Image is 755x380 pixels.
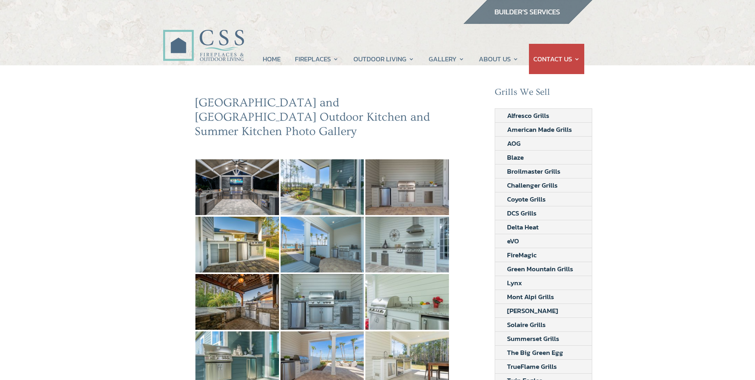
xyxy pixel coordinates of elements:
[495,137,533,150] a: AOG
[495,262,585,276] a: Green Mountain Grills
[281,159,364,215] img: 1
[463,16,593,27] a: builder services construction supply
[495,290,566,304] a: Mont Alpi Grills
[495,206,548,220] a: DCS Grills
[495,248,548,262] a: FireMagic
[495,276,534,290] a: Lynx
[495,220,550,234] a: Delta Heat
[195,217,279,272] img: 3
[163,8,244,65] img: CSS Fireplaces & Outdoor Living (Formerly Construction Solutions & Supply)- Jacksonville Ormond B...
[263,44,281,74] a: HOME
[365,217,449,272] img: 5
[495,304,570,317] a: [PERSON_NAME]
[495,346,575,359] a: The Big Green Egg
[195,274,279,330] img: 6
[495,318,558,331] a: Solaire Grills
[195,96,450,143] h2: [GEOGRAPHIC_DATA] and [GEOGRAPHIC_DATA] Outdoor Kitchen and Summer Kitchen Photo Gallery
[365,274,449,330] img: 8
[495,87,593,102] h2: Grills We Sell
[281,217,364,272] img: 4
[495,178,570,192] a: Challenger Grills
[365,159,449,215] img: 2
[495,192,558,206] a: Coyote Grills
[495,109,561,122] a: Alfresco Grills
[495,360,569,373] a: TrueFlame Grills
[295,44,339,74] a: FIREPLACES
[533,44,580,74] a: CONTACT US
[495,151,536,164] a: Blaze
[495,234,531,248] a: eVO
[495,332,571,345] a: Summerset Grills
[479,44,519,74] a: ABOUT US
[353,44,414,74] a: OUTDOOR LIVING
[429,44,464,74] a: GALLERY
[281,274,364,330] img: 7
[495,123,584,136] a: American Made Grills
[495,165,572,178] a: Broilmaster Grills
[195,159,279,215] img: 30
